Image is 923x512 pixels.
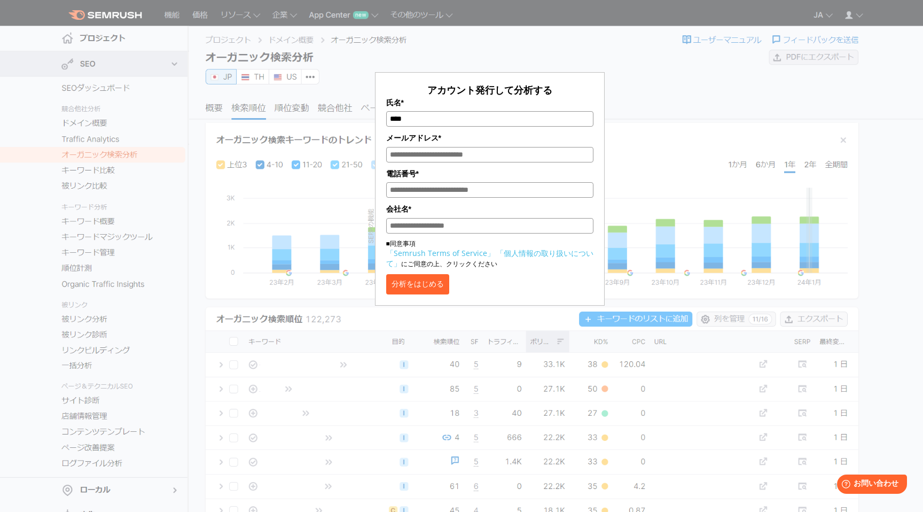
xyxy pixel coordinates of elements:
[386,168,593,180] label: 電話番号*
[386,248,593,268] a: 「個人情報の取り扱いについて」
[828,470,911,500] iframe: Help widget launcher
[386,274,449,294] button: 分析をはじめる
[386,132,593,144] label: メールアドレス*
[386,239,593,269] p: ■同意事項 にご同意の上、クリックください
[386,248,495,258] a: 「Semrush Terms of Service」
[427,83,552,96] span: アカウント発行して分析する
